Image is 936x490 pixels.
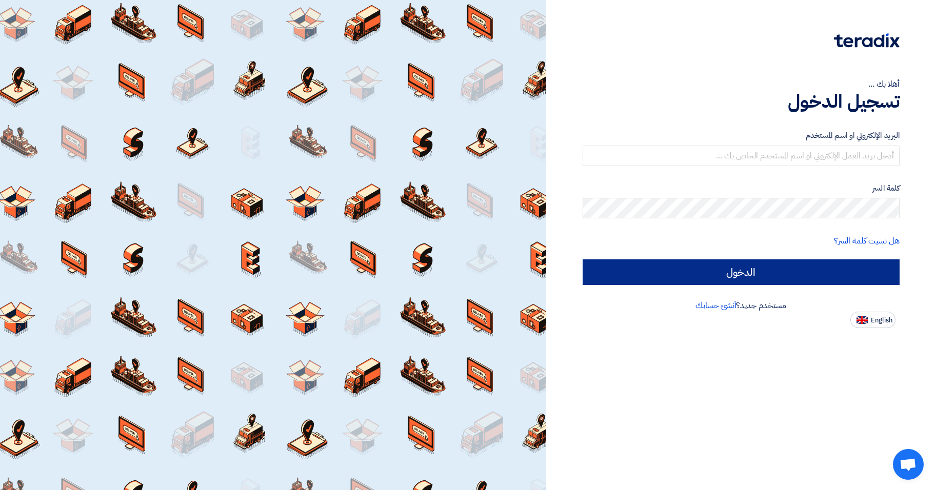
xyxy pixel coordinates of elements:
input: الدخول [583,259,900,285]
img: Teradix logo [834,33,900,48]
h1: تسجيل الدخول [583,90,900,113]
img: en-US.png [857,316,868,324]
div: Open chat [893,449,924,480]
button: English [850,312,895,328]
a: هل نسيت كلمة السر؟ [834,235,900,247]
input: أدخل بريد العمل الإلكتروني او اسم المستخدم الخاص بك ... [583,146,900,166]
span: English [871,317,892,324]
div: أهلا بك ... [583,78,900,90]
label: كلمة السر [583,182,900,194]
label: البريد الإلكتروني او اسم المستخدم [583,130,900,141]
div: مستخدم جديد؟ [583,299,900,312]
a: أنشئ حسابك [695,299,736,312]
